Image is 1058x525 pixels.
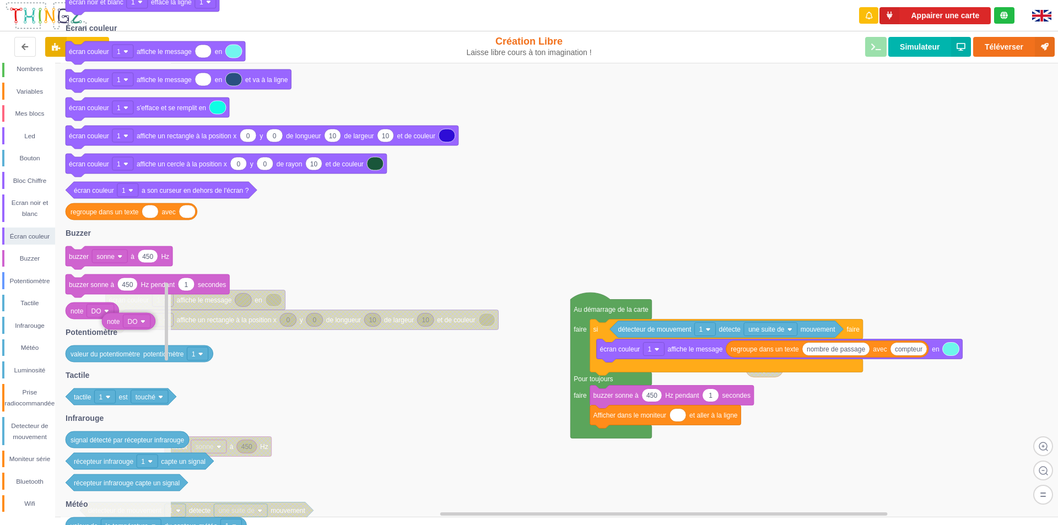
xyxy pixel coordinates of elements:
text: de longueur [326,316,361,324]
text: 10 [382,132,390,140]
text: 1 [117,104,121,112]
text: 1 [192,350,196,358]
text: compteur [751,365,778,373]
text: faire [574,326,587,333]
text: à [131,253,134,261]
text: Hz [260,443,268,451]
div: Luminosité [4,365,55,376]
text: s'efface et se remplit en [137,104,206,112]
text: 10 [422,316,429,324]
text: écran couleur [69,160,109,168]
text: Hz [161,253,169,261]
text: secondes [198,281,226,289]
text: et de couleur [325,160,363,168]
text: affiche un rectangle à la position x [137,132,236,140]
text: Potentiomètre [66,328,117,337]
text: compteur [895,345,922,353]
text: détecte [189,507,211,515]
text: 0 [246,132,250,140]
text: écran couleur [69,48,109,56]
text: et de couleur [437,316,475,324]
text: écran couleur [600,345,640,353]
text: 1 [99,393,103,401]
text: nombre de passage [807,345,865,353]
text: une suite de [748,326,785,333]
text: affiche le message [667,345,722,353]
img: thingz_logo.png [5,1,88,30]
text: détecte [719,326,741,333]
div: Prise radiocommandée [4,387,55,409]
text: écran couleur [69,132,109,140]
text: 0 [312,316,316,324]
text: capte un signal [161,458,206,466]
text: mouvement [801,326,835,333]
text: 1 [709,392,712,399]
text: faire [846,326,860,333]
text: en [932,345,939,353]
text: buzzer [168,443,188,451]
text: mouvement [271,507,305,515]
div: Bluetooth [4,476,55,487]
text: 450 [122,281,133,289]
button: Simulateur [888,37,971,57]
text: récepteur infrarouge [74,458,133,466]
text: secondes [722,392,751,399]
text: Pour toujours [574,375,613,383]
text: 10 [329,132,337,140]
text: tactile [74,393,91,401]
text: affiche le message [176,296,231,304]
text: 1 [699,326,703,333]
text: 1 [185,281,188,289]
div: Bouton [4,153,55,164]
div: Led [4,131,55,142]
button: Téléverser [973,37,1055,57]
text: y [300,316,303,324]
text: 0 [236,160,240,168]
text: 1 [122,187,126,194]
div: Écran couleur [4,231,55,242]
text: 0 [273,132,277,140]
text: 1 [117,76,121,84]
text: écran couleur [74,187,114,194]
text: 450 [241,443,252,451]
text: de longueur [286,132,321,140]
text: sonne [196,443,214,451]
text: de rayon [277,160,303,168]
text: à [230,443,234,451]
text: Buzzer [66,229,91,237]
text: avec [161,208,175,216]
text: Infrarouge [66,414,104,423]
text: regroupe dans un texte [71,208,139,216]
div: Météo [4,342,55,353]
text: faire [574,392,587,399]
text: Tactile [66,371,90,380]
text: affiche un cercle à la position x [137,160,227,168]
text: une suite de [219,507,255,515]
text: en [255,296,262,304]
text: en [215,76,222,84]
text: buzzer sonne à [593,392,639,399]
text: écran couleur [69,104,109,112]
div: Laisse libre cours à ton imagination ! [437,48,622,57]
div: Variables [4,86,55,97]
div: Création Libre [437,35,622,57]
div: Bloc Chiffre [4,175,55,186]
text: Météo [66,500,88,508]
text: 1 [117,132,121,140]
div: Mes blocs [4,108,55,119]
text: 1 [169,507,173,515]
div: Detecteur de mouvement [4,420,55,442]
text: 0 [263,160,267,168]
text: regroupe dans un texte [731,345,799,353]
img: gb.png [1032,10,1051,21]
text: touché [136,393,155,401]
text: Hz pendant [665,392,699,399]
text: 10 [310,160,318,168]
text: écran couleur [69,76,109,84]
text: affiche le message [137,76,192,84]
text: de largeur [344,132,374,140]
text: Écran couleur [66,24,117,33]
text: 1 [648,345,652,353]
text: 1 [141,458,145,466]
text: 450 [646,392,657,399]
